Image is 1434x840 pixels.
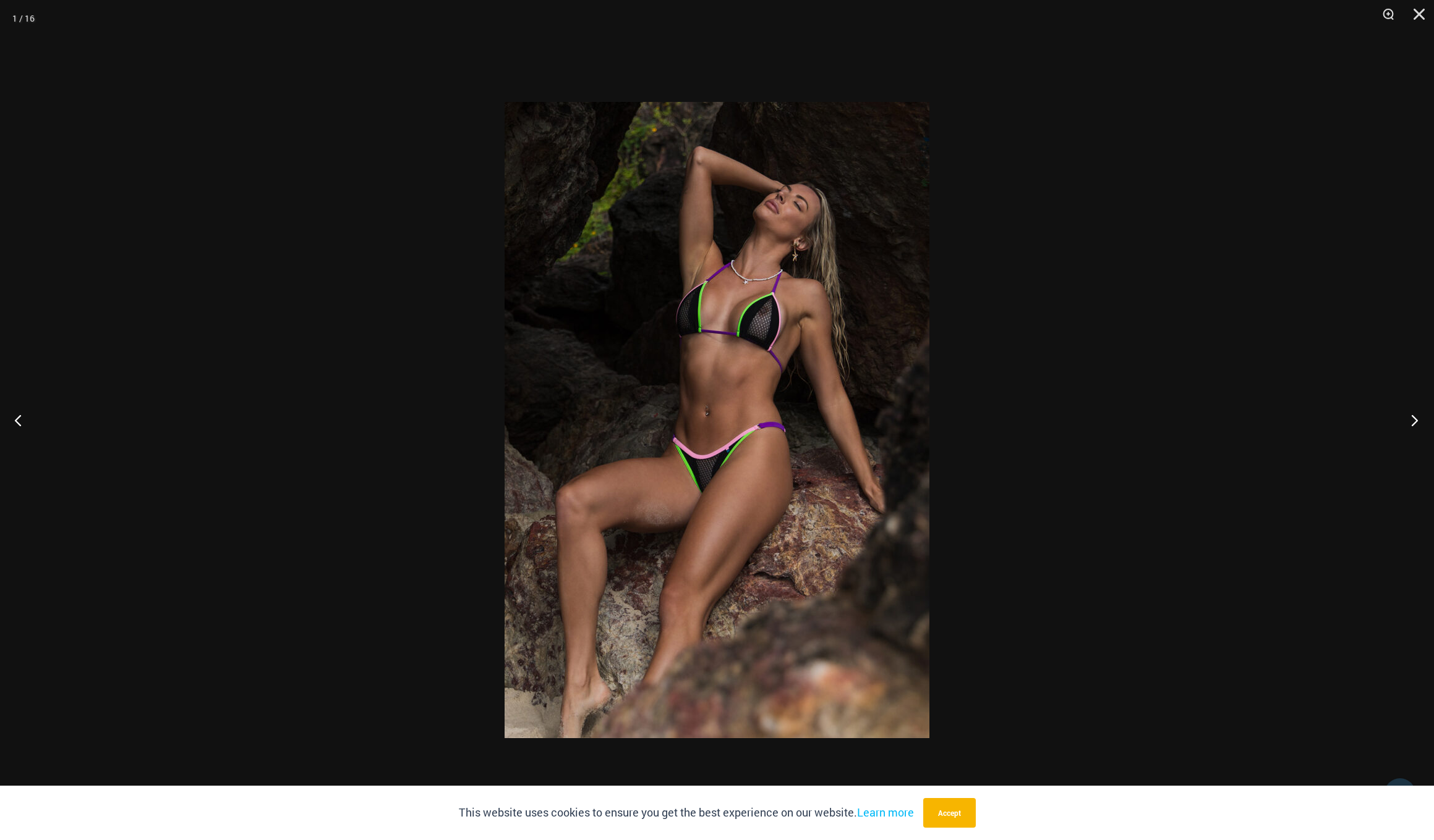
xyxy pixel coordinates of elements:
p: This website uses cookies to ensure you get the best experience on our website. [459,804,914,822]
div: 1 / 16 [12,9,35,28]
img: Reckless Neon Crush Black Neon 306 Tri Top 296 Cheeky 04 [505,102,929,738]
button: Next [1388,389,1434,451]
a: Learn more [857,805,914,820]
button: Accept [923,798,976,828]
